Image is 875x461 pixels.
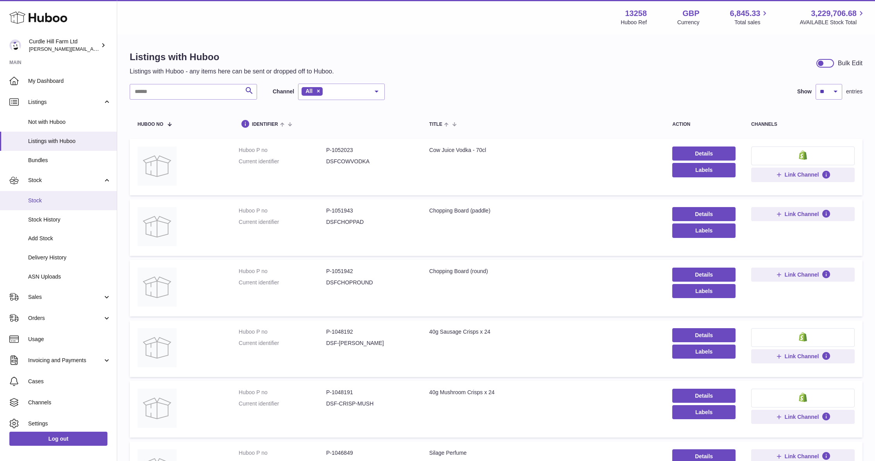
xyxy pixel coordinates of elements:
span: [PERSON_NAME][EMAIL_ADDRESS][DOMAIN_NAME] [29,46,157,52]
dt: Current identifier [239,279,326,286]
dd: P-1048192 [326,328,414,336]
span: Link Channel [785,353,819,360]
dt: Huboo P no [239,147,326,154]
span: Not with Huboo [28,118,111,126]
span: 3,229,706.68 [811,8,857,19]
span: 6,845.33 [730,8,761,19]
button: Link Channel [751,207,855,221]
a: Details [672,389,736,403]
span: Link Channel [785,211,819,218]
div: Huboo Ref [621,19,647,26]
dd: P-1051943 [326,207,414,214]
a: 6,845.33 Total sales [730,8,770,26]
a: Details [672,268,736,282]
span: Stock History [28,216,111,223]
dt: Huboo P no [239,449,326,457]
button: Labels [672,284,736,298]
span: Add Stock [28,235,111,242]
span: Stock [28,177,103,184]
dd: DSF-[PERSON_NAME] [326,339,414,347]
span: Huboo no [137,122,163,127]
dd: P-1048191 [326,389,414,396]
button: Link Channel [751,349,855,363]
strong: 13258 [625,8,647,19]
span: Sales [28,293,103,301]
div: Chopping Board (paddle) [429,207,657,214]
span: Link Channel [785,413,819,420]
img: shopify-small.png [799,150,807,160]
div: Chopping Board (round) [429,268,657,275]
span: Settings [28,420,111,427]
img: 40g Sausage Crisps x 24 [137,328,177,367]
img: Chopping Board (round) [137,268,177,307]
span: My Dashboard [28,77,111,85]
button: Labels [672,345,736,359]
span: entries [846,88,862,95]
div: Bulk Edit [838,59,862,68]
span: All [305,88,312,94]
a: Log out [9,432,107,446]
span: title [429,122,442,127]
button: Link Channel [751,168,855,182]
div: Curdle Hill Farm Ltd [29,38,99,53]
div: 40g Mushroom Crisps x 24 [429,389,657,396]
span: Bundles [28,157,111,164]
label: Show [797,88,812,95]
span: ASN Uploads [28,273,111,281]
button: Link Channel [751,268,855,282]
dt: Current identifier [239,158,326,165]
div: action [672,122,736,127]
dd: P-1051942 [326,268,414,275]
span: Channels [28,399,111,406]
span: Listings [28,98,103,106]
span: Link Channel [785,453,819,460]
dd: P-1046849 [326,449,414,457]
div: Cow Juice Vodka - 70cl [429,147,657,154]
img: shopify-small.png [799,332,807,341]
dt: Huboo P no [239,268,326,275]
div: channels [751,122,855,127]
span: Orders [28,314,103,322]
dt: Current identifier [239,339,326,347]
dt: Current identifier [239,400,326,407]
div: Silage Perfume [429,449,657,457]
a: 3,229,706.68 AVAILABLE Stock Total [800,8,866,26]
button: Labels [672,163,736,177]
img: miranda@diddlysquatfarmshop.com [9,39,21,51]
dd: P-1052023 [326,147,414,154]
span: Delivery History [28,254,111,261]
label: Channel [273,88,294,95]
h1: Listings with Huboo [130,51,334,63]
a: Details [672,328,736,342]
span: Cases [28,378,111,385]
span: Link Channel [785,171,819,178]
span: identifier [252,122,278,127]
dt: Huboo P no [239,389,326,396]
dt: Huboo P no [239,207,326,214]
img: shopify-small.png [799,393,807,402]
button: Link Channel [751,410,855,424]
span: Listings with Huboo [28,138,111,145]
dd: DSFCOWVODKA [326,158,414,165]
dt: Current identifier [239,218,326,226]
span: Total sales [734,19,769,26]
strong: GBP [682,8,699,19]
button: Labels [672,223,736,238]
div: Currency [677,19,700,26]
dd: DSFCHOPPAD [326,218,414,226]
span: Invoicing and Payments [28,357,103,364]
img: Cow Juice Vodka - 70cl [137,147,177,186]
button: Labels [672,405,736,419]
a: Details [672,147,736,161]
span: Stock [28,197,111,204]
div: 40g Sausage Crisps x 24 [429,328,657,336]
img: Chopping Board (paddle) [137,207,177,246]
span: Usage [28,336,111,343]
p: Listings with Huboo - any items here can be sent or dropped off to Huboo. [130,67,334,76]
span: Link Channel [785,271,819,278]
span: AVAILABLE Stock Total [800,19,866,26]
dd: DSFCHOPROUND [326,279,414,286]
a: Details [672,207,736,221]
dt: Huboo P no [239,328,326,336]
dd: DSF-CRISP-MUSH [326,400,414,407]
